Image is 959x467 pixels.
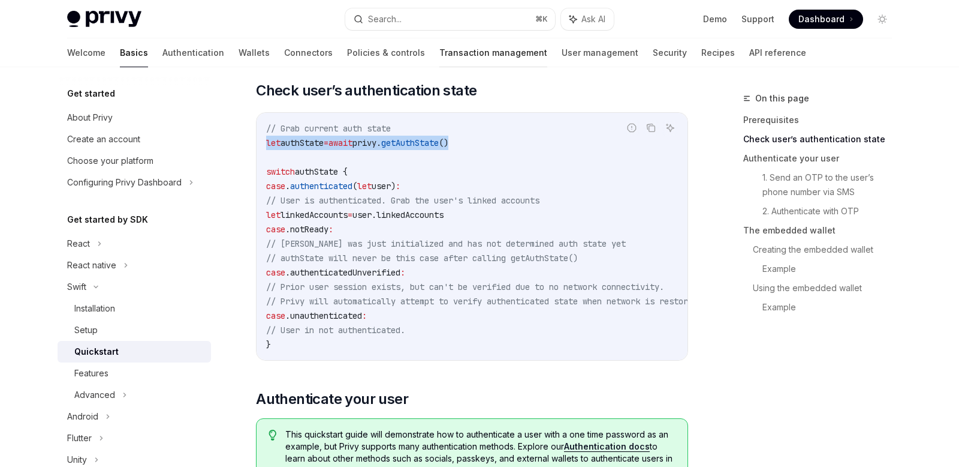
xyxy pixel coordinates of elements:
div: React [67,237,90,251]
span: . [285,224,290,235]
span: case [266,181,285,191]
span: authState { [295,166,348,177]
span: . [285,310,290,321]
span: case [266,267,285,278]
a: Demo [703,13,727,25]
a: Choose your platform [58,150,211,172]
span: . [285,267,290,278]
span: = [324,137,328,148]
span: authState [281,137,324,148]
a: Security [653,38,687,67]
span: } [266,339,271,350]
img: light logo [67,11,141,28]
span: // authState will never be this case after calling getAuthState() [266,253,578,264]
a: The embedded wallet [743,221,901,240]
div: Search... [368,12,402,26]
a: Connectors [284,38,333,67]
div: Choose your platform [67,154,153,168]
span: Authenticate your user [256,390,408,409]
div: Advanced [74,388,115,402]
span: case [266,224,285,235]
button: Toggle dark mode [873,10,892,29]
a: Authenticate your user [743,149,901,168]
div: Setup [74,323,98,337]
div: Flutter [67,431,92,445]
a: Create an account [58,128,211,150]
a: Policies & controls [347,38,425,67]
span: privy. [352,137,381,148]
span: // [PERSON_NAME] was just initialized and has not determined auth state yet [266,238,626,249]
a: Prerequisites [743,110,901,130]
span: // Grab current auth state [266,123,391,134]
a: Welcome [67,38,105,67]
div: Features [74,366,108,381]
span: On this page [755,91,809,106]
span: // User in not authenticated. [266,325,405,336]
span: linkedAccounts [376,209,444,220]
span: Ask AI [581,13,605,25]
span: linkedAccounts [281,209,348,220]
a: Authentication docs [564,441,650,452]
a: Example [762,298,901,317]
a: Using the embedded wallet [753,279,901,298]
a: User management [562,38,638,67]
span: . [285,181,290,191]
a: Authentication [162,38,224,67]
div: Unity [67,453,87,467]
h5: Get started by SDK [67,212,148,227]
a: Basics [120,38,148,67]
a: Transaction management [439,38,547,67]
span: Dashboard [798,13,845,25]
span: ⌘ K [535,14,548,24]
div: Swift [67,280,86,294]
button: Copy the contents from the code block [643,120,659,136]
a: Setup [58,319,211,341]
span: Check user’s authentication state [256,81,477,100]
a: Support [741,13,774,25]
span: : [362,310,367,321]
span: user. [352,209,376,220]
button: Ask AI [662,120,678,136]
span: switch [266,166,295,177]
a: Recipes [701,38,735,67]
span: ( [352,181,357,191]
div: About Privy [67,110,113,125]
a: API reference [749,38,806,67]
a: Creating the embedded wallet [753,240,901,259]
span: case [266,310,285,321]
span: unauthenticated [290,310,362,321]
button: Ask AI [561,8,614,30]
span: : [400,267,405,278]
span: authenticatedUnverified [290,267,400,278]
span: authenticated [290,181,352,191]
span: // Privy will automatically attempt to verify authenticated state when network is restored. [266,296,702,307]
svg: Tip [269,430,277,441]
div: Android [67,409,98,424]
a: Wallets [239,38,270,67]
div: React native [67,258,116,273]
a: Dashboard [789,10,863,29]
span: : [396,181,400,191]
div: Configuring Privy Dashboard [67,175,182,190]
button: Report incorrect code [624,120,640,136]
a: Example [762,259,901,279]
a: 2. Authenticate with OTP [762,202,901,221]
a: Installation [58,298,211,319]
span: let [266,137,281,148]
span: user) [372,181,396,191]
span: notReady [290,224,328,235]
span: await [328,137,352,148]
span: // Prior user session exists, but can't be verified due to no network connectivity. [266,282,664,292]
div: Quickstart [74,345,119,359]
span: let [266,209,281,220]
span: let [357,181,372,191]
button: Search...⌘K [345,8,555,30]
a: About Privy [58,107,211,128]
span: getAuthState [381,137,439,148]
h5: Get started [67,86,115,101]
a: 1. Send an OTP to the user’s phone number via SMS [762,168,901,202]
a: Check user’s authentication state [743,130,901,149]
span: = [348,209,352,220]
div: Create an account [67,132,140,146]
a: Quickstart [58,341,211,363]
